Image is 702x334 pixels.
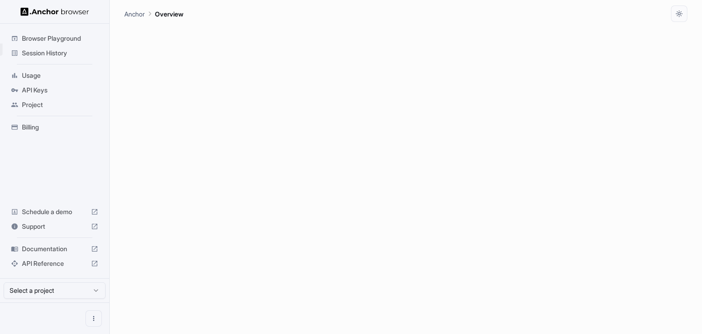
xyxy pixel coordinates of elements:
[22,71,98,80] span: Usage
[22,259,87,268] span: API Reference
[7,219,102,234] div: Support
[22,123,98,132] span: Billing
[7,46,102,60] div: Session History
[22,207,87,216] span: Schedule a demo
[7,68,102,83] div: Usage
[7,205,102,219] div: Schedule a demo
[22,34,98,43] span: Browser Playground
[21,7,89,16] img: Anchor Logo
[7,120,102,135] div: Billing
[124,9,183,19] nav: breadcrumb
[22,100,98,109] span: Project
[7,242,102,256] div: Documentation
[7,256,102,271] div: API Reference
[124,9,145,19] p: Anchor
[7,83,102,97] div: API Keys
[7,31,102,46] div: Browser Playground
[22,86,98,95] span: API Keys
[155,9,183,19] p: Overview
[22,48,98,58] span: Session History
[22,244,87,253] span: Documentation
[85,310,102,327] button: Open menu
[7,97,102,112] div: Project
[22,222,87,231] span: Support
